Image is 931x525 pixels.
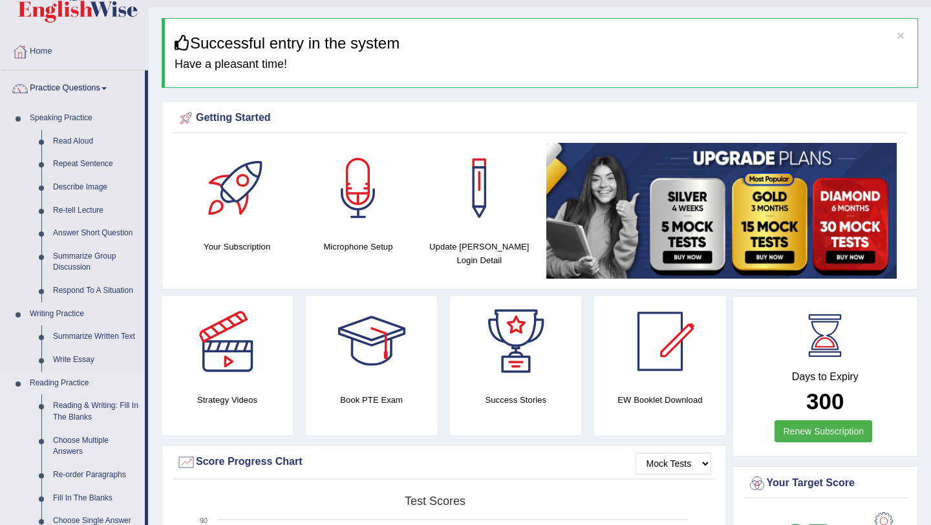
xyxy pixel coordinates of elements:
a: Choose Multiple Answers [47,429,145,464]
a: Renew Subscription [775,420,872,442]
a: Re-tell Lecture [47,199,145,222]
a: Read Aloud [47,130,145,153]
a: Re-order Paragraphs [47,464,145,487]
a: Writing Practice [24,303,145,326]
b: 300 [806,389,844,414]
text: 90 [200,517,208,524]
a: Reading & Writing: Fill In The Blanks [47,394,145,429]
a: Respond To A Situation [47,279,145,303]
div: Your Target Score [747,474,904,493]
h4: Success Stories [450,393,581,407]
h4: Update [PERSON_NAME] Login Detail [425,240,533,267]
a: Fill In The Blanks [47,487,145,510]
a: Repeat Sentence [47,153,145,176]
a: Practice Questions [1,70,145,103]
a: Summarize Written Text [47,325,145,348]
a: Speaking Practice [24,107,145,130]
img: small5.jpg [546,143,897,279]
a: Reading Practice [24,372,145,395]
h4: EW Booklet Download [594,393,725,407]
h4: Book PTE Exam [306,393,437,407]
h4: Days to Expiry [747,371,904,383]
h4: Microphone Setup [304,240,412,253]
button: × [897,28,904,42]
a: Describe Image [47,176,145,199]
div: Getting Started [177,109,903,128]
a: Answer Short Question [47,222,145,245]
a: Summarize Group Discussion [47,245,145,279]
a: Write Essay [47,348,145,372]
h4: Your Subscription [183,240,291,253]
h4: Have a pleasant time! [175,58,908,71]
a: Home [1,34,148,66]
h3: Successful entry in the system [175,35,908,52]
div: Score Progress Chart [177,453,711,472]
h4: Strategy Videos [162,393,293,407]
tspan: Test scores [405,495,465,508]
